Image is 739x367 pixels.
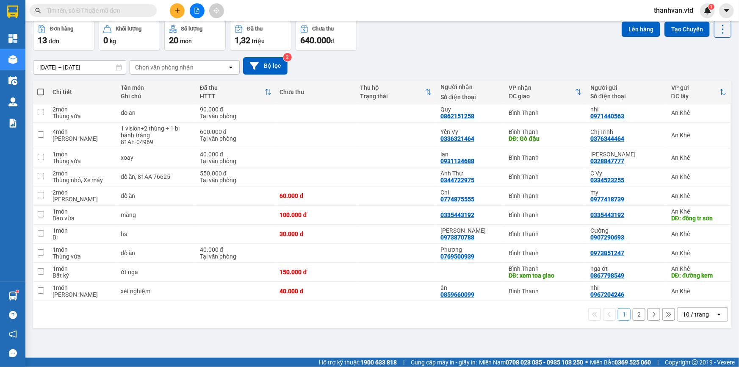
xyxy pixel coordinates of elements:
[200,113,271,120] div: Tại văn phòng
[33,61,126,74] input: Select a date range.
[81,7,149,17] div: Bình Thạnh
[360,84,426,91] div: Thu hộ
[647,5,700,16] span: thanhvan.vtd
[200,128,271,135] div: 600.000 đ
[671,109,726,116] div: An Khê
[280,89,352,95] div: Chưa thu
[319,358,397,367] span: Hỗ trợ kỹ thuật:
[116,26,141,32] div: Khối lượng
[53,227,112,234] div: 1 món
[200,151,271,158] div: 40.000 đ
[8,97,17,106] img: warehouse-icon
[200,170,271,177] div: 550.000 đ
[280,269,352,275] div: 150.000 đ
[47,6,147,15] input: Tìm tên, số ĐT hoặc mã đơn
[509,109,582,116] div: Bình Thạnh
[50,26,73,32] div: Đơn hàng
[590,211,624,218] div: 0335443192
[403,358,404,367] span: |
[440,284,500,291] div: ân
[235,35,250,45] span: 1,32
[671,215,726,222] div: DĐ: đông tr sơn
[110,38,116,44] span: kg
[53,106,112,113] div: 2 món
[440,234,474,241] div: 0973870788
[121,250,191,256] div: đồ ăn
[200,84,265,91] div: Đã thu
[440,83,500,90] div: Người nhận
[590,106,663,113] div: nhi
[360,93,426,100] div: Trạng thái
[509,154,582,161] div: Bình Thạnh
[509,231,582,237] div: Bình Thạnh
[35,8,41,14] span: search
[7,17,75,28] div: nhi
[590,113,624,120] div: 0971440563
[509,128,582,135] div: Bình Thạnh
[506,359,583,366] strong: 0708 023 035 - 0935 103 250
[53,170,112,177] div: 2 món
[200,106,271,113] div: 90.000 đ
[80,59,92,71] span: SL
[280,288,352,295] div: 40.000 đ
[440,170,500,177] div: Anh Thư
[331,38,334,44] span: đ
[53,234,112,241] div: Bì
[53,177,112,183] div: Thùng nhỏ, Xe máy
[7,8,20,17] span: Gửi:
[121,125,191,139] div: 1 vision+2 thùng + 1 bì bánh tráng
[33,20,94,51] button: Đơn hàng13đơn
[53,291,112,298] div: Món
[121,192,191,199] div: đồ ăn
[180,38,192,44] span: món
[53,196,112,203] div: Món
[590,170,663,177] div: C Vy
[49,38,59,44] span: đơn
[8,55,17,64] img: warehouse-icon
[121,109,191,116] div: do an
[200,135,271,142] div: Tại văn phòng
[280,231,352,237] div: 30.000 đ
[121,288,191,295] div: xét nghiệm
[590,227,663,234] div: Cường
[590,177,624,183] div: 0334523255
[671,192,726,199] div: An Khê
[9,330,17,338] span: notification
[53,215,112,222] div: Bao vừa
[440,113,474,120] div: 0862151258
[283,53,292,61] sup: 2
[9,311,17,319] span: question-circle
[194,8,200,14] span: file-add
[230,20,291,51] button: Đã thu1,32 triệu
[509,250,582,256] div: Bình Thạnh
[135,63,194,72] div: Chọn văn phòng nhận
[618,308,631,321] button: 1
[121,154,191,161] div: xoay
[509,211,582,218] div: Bình Thạnh
[38,35,47,45] span: 13
[53,158,112,164] div: Thùng vừa
[164,20,226,51] button: Số lượng20món
[121,93,191,100] div: Ghi chú
[53,265,112,272] div: 1 món
[671,272,726,279] div: DĐ: đường kem
[440,128,500,135] div: Yến Vy
[6,44,76,55] div: 90.000
[509,93,575,100] div: ĐC giao
[81,17,149,28] div: Quy
[590,196,624,203] div: 0977418739
[590,128,663,135] div: Chị Trinh
[103,35,108,45] span: 0
[169,35,178,45] span: 20
[53,189,112,196] div: 2 món
[440,246,500,253] div: Phương
[683,310,709,319] div: 10 / trang
[671,208,726,215] div: An Khê
[360,359,397,366] strong: 1900 633 818
[509,272,582,279] div: DĐ: xem toa giao
[671,132,726,139] div: An Khê
[209,3,224,18] button: aim
[174,8,180,14] span: plus
[213,8,219,14] span: aim
[590,234,624,241] div: 0907290693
